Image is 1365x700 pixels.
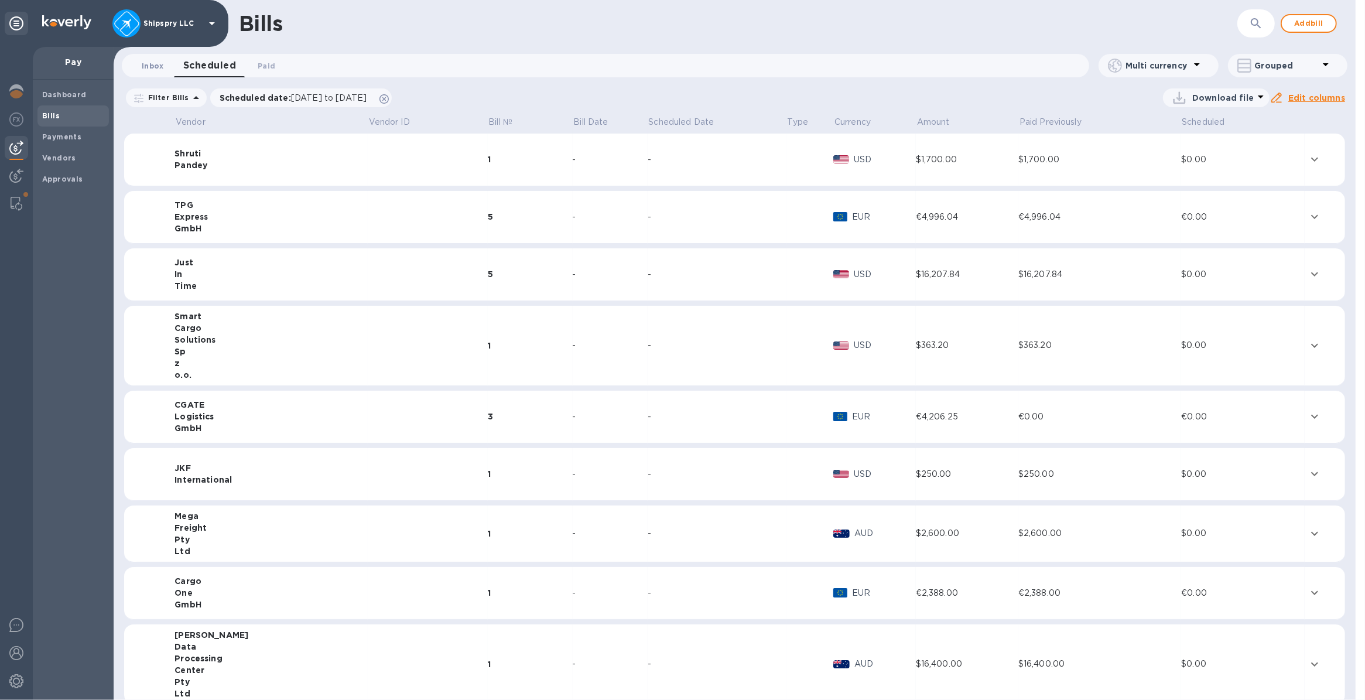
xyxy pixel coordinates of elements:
img: Foreign exchange [9,112,23,127]
div: - [573,211,648,223]
div: - [648,411,786,423]
div: Center [175,664,368,676]
span: Vendor ID [369,116,425,128]
div: €4,206.25 [916,411,1018,423]
div: 5 [488,268,572,280]
div: Cargo [175,322,368,334]
img: USD [833,270,849,278]
button: expand row [1306,151,1323,168]
h1: Bills [239,11,282,36]
div: $0.00 [1181,658,1305,670]
p: Multi currency [1125,60,1190,71]
p: USD [854,339,916,351]
p: Vendor [176,116,206,128]
div: o.o. [175,369,368,381]
p: Bill № [489,116,513,128]
span: Paid [258,60,275,72]
div: $0.00 [1181,468,1305,480]
p: Currency [834,116,871,128]
div: $0.00 [1181,268,1305,281]
p: Type [788,116,809,128]
p: USD [854,153,916,166]
div: $16,400.00 [916,658,1018,670]
div: $2,600.00 [1018,527,1181,539]
div: - [573,658,648,670]
div: $363.20 [1018,339,1181,351]
p: Filter Bills [143,93,189,103]
div: GmbH [175,422,368,434]
div: z [175,357,368,369]
p: Grouped [1255,60,1319,71]
div: $0.00 [1181,153,1305,166]
div: 1 [488,528,572,539]
p: Scheduled Date [649,116,714,128]
button: expand row [1306,465,1323,483]
div: Processing [175,653,368,664]
p: Bill Date [573,116,608,128]
div: Ltd [175,545,368,557]
p: Scheduled date : [220,92,373,104]
img: USD [833,342,849,350]
b: Payments [42,132,81,141]
button: expand row [1306,337,1323,354]
b: Dashboard [42,90,87,99]
div: Shruti [175,148,368,159]
div: $363.20 [916,339,1018,351]
p: Pay [42,56,104,68]
div: €0.00 [1018,411,1181,423]
div: - [648,339,786,351]
div: Solutions [175,334,368,346]
div: Pandey [175,159,368,171]
div: Pty [175,534,368,545]
div: Scheduled date:[DATE] to [DATE] [210,88,392,107]
u: Edit columns [1288,93,1345,103]
div: $16,207.84 [1018,268,1181,281]
div: Sp [175,346,368,357]
div: €4,996.04 [1018,211,1181,223]
div: $0.00 [1181,527,1305,539]
div: Freight [175,522,368,534]
div: €0.00 [1181,587,1305,599]
div: GmbH [175,223,368,234]
div: €2,388.00 [916,587,1018,599]
div: International [175,474,368,486]
div: [PERSON_NAME] [175,629,368,641]
div: - [573,411,648,423]
p: Scheduled [1182,116,1225,128]
img: Logo [42,15,91,29]
div: €4,996.04 [916,211,1018,223]
div: 1 [488,153,572,165]
div: - [648,587,786,599]
div: - [648,211,786,223]
span: Scheduled [183,57,236,74]
img: AUD [833,530,850,538]
div: Express [175,211,368,223]
div: - [648,658,786,670]
b: Approvals [42,175,83,183]
span: Scheduled [1182,116,1240,128]
div: - [648,468,786,480]
div: GmbH [175,599,368,610]
div: $250.00 [1018,468,1181,480]
div: CGATE [175,399,368,411]
div: Ltd [175,688,368,699]
div: Time [175,280,368,292]
div: - [573,339,648,351]
p: AUD [854,527,916,539]
b: Vendors [42,153,76,162]
button: Addbill [1281,14,1337,33]
div: Smart [175,310,368,322]
p: Shipspry LLC [143,19,202,28]
div: In [175,268,368,280]
div: 1 [488,468,572,480]
p: Download file [1192,92,1254,104]
div: 3 [488,411,572,422]
p: USD [854,468,916,480]
div: Mega [175,510,368,522]
button: expand row [1306,208,1323,226]
div: - [573,587,648,599]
